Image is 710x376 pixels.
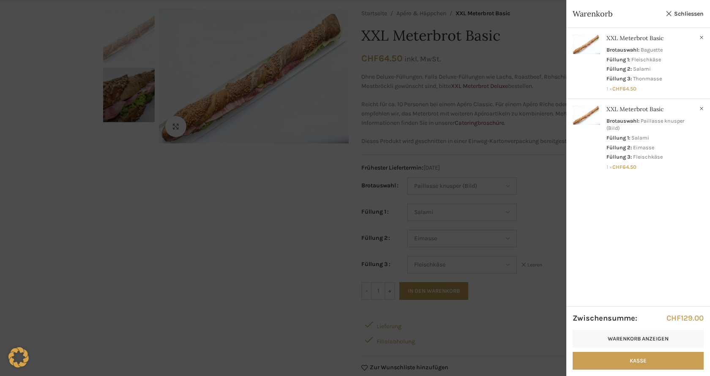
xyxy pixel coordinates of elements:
a: Anzeigen [566,28,710,95]
a: Kasse [573,352,704,370]
span: Warenkorb [573,8,661,19]
a: Schliessen [666,8,704,19]
span: CHF [666,313,681,323]
a: XXL Meterbrot Basic aus dem Warenkorb entfernen [697,104,706,113]
a: Anzeigen [566,99,710,173]
a: XXL Meterbrot Basic aus dem Warenkorb entfernen [697,33,706,42]
a: Warenkorb anzeigen [573,330,704,348]
strong: Zwischensumme: [573,313,637,324]
bdi: 129.00 [666,313,704,323]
